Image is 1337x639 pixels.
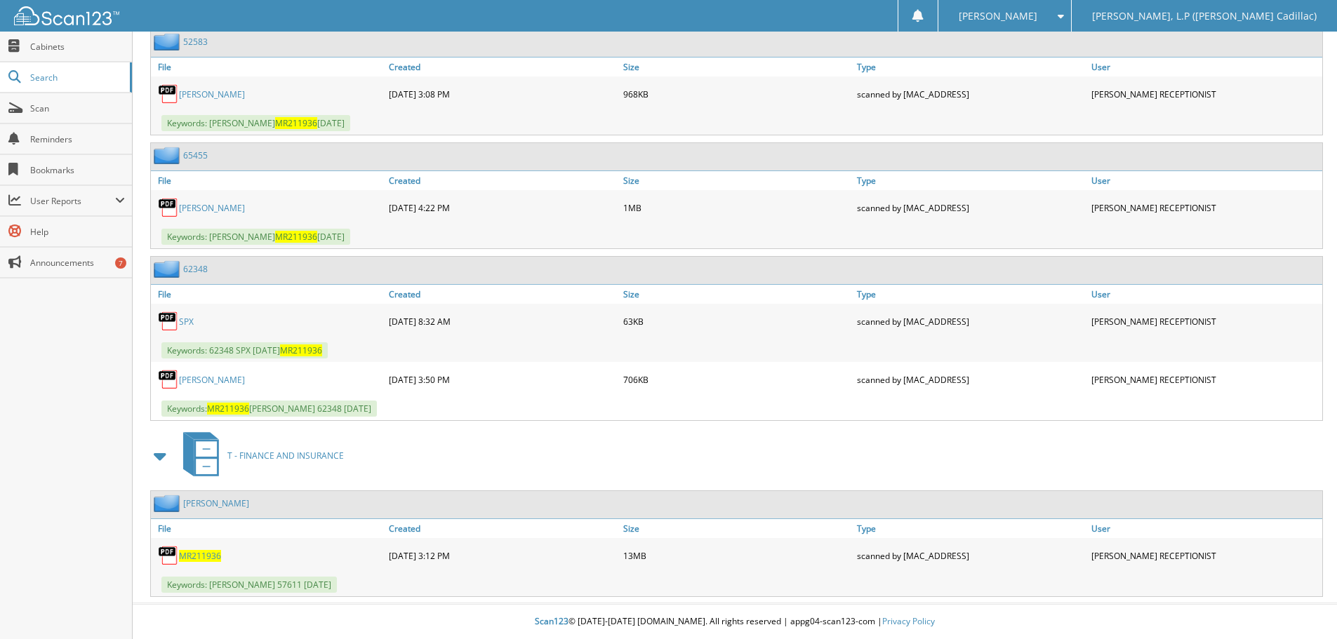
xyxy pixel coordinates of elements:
span: Help [30,226,125,238]
div: 706KB [620,365,854,394]
a: 62348 [183,263,208,275]
span: MR211936 [275,117,317,129]
img: folder2.png [154,33,183,51]
a: SPX [179,316,194,328]
a: Created [385,285,620,304]
div: [PERSON_NAME] RECEPTIONIST [1088,80,1322,108]
a: [PERSON_NAME] [179,88,245,100]
a: File [151,58,385,76]
a: Privacy Policy [882,615,935,627]
img: PDF.png [158,83,179,105]
div: © [DATE]-[DATE] [DOMAIN_NAME]. All rights reserved | appg04-scan123-com | [133,605,1337,639]
a: 65455 [183,149,208,161]
span: Announcements [30,257,125,269]
div: [DATE] 8:32 AM [385,307,620,335]
div: 968KB [620,80,854,108]
a: T - FINANCE AND INSURANCE [175,428,344,483]
div: 13MB [620,542,854,570]
div: [DATE] 4:22 PM [385,194,620,222]
img: scan123-logo-white.svg [14,6,119,25]
span: MR211936 [207,403,249,415]
a: File [151,519,385,538]
a: Created [385,519,620,538]
a: [PERSON_NAME] [183,497,249,509]
a: Size [620,519,854,538]
div: [PERSON_NAME] RECEPTIONIST [1088,542,1322,570]
div: 1MB [620,194,854,222]
div: [DATE] 3:12 PM [385,542,620,570]
span: Search [30,72,123,83]
a: [PERSON_NAME] [179,202,245,214]
a: Type [853,285,1088,304]
div: [PERSON_NAME] RECEPTIONIST [1088,365,1322,394]
div: [PERSON_NAME] RECEPTIONIST [1088,194,1322,222]
img: PDF.png [158,545,179,566]
div: scanned by [MAC_ADDRESS] [853,307,1088,335]
a: User [1088,58,1322,76]
div: scanned by [MAC_ADDRESS] [853,365,1088,394]
span: [PERSON_NAME], L.P ([PERSON_NAME] Cadillac) [1092,12,1317,20]
span: [PERSON_NAME] [959,12,1037,20]
span: Bookmarks [30,164,125,176]
div: scanned by [MAC_ADDRESS] [853,542,1088,570]
div: 63KB [620,307,854,335]
span: MR211936 [280,344,322,356]
span: Keywords: [PERSON_NAME] 62348 [DATE] [161,401,377,417]
span: Scan [30,102,125,114]
div: 7 [115,257,126,269]
a: Type [853,171,1088,190]
a: [PERSON_NAME] [179,374,245,386]
img: folder2.png [154,260,183,278]
iframe: Chat Widget [1267,572,1337,639]
span: MR211936 [275,231,317,243]
a: User [1088,519,1322,538]
a: User [1088,285,1322,304]
span: User Reports [30,195,115,207]
div: scanned by [MAC_ADDRESS] [853,194,1088,222]
a: File [151,285,385,304]
a: Created [385,171,620,190]
div: [DATE] 3:50 PM [385,365,620,394]
a: Size [620,58,854,76]
span: Keywords: 62348 SPX [DATE] [161,342,328,358]
a: Type [853,58,1088,76]
a: Size [620,171,854,190]
a: MR211936 [179,550,221,562]
img: PDF.png [158,197,179,218]
span: Keywords: [PERSON_NAME] 57611 [DATE] [161,577,337,593]
img: PDF.png [158,369,179,390]
span: Reminders [30,133,125,145]
span: Keywords: [PERSON_NAME] [DATE] [161,115,350,131]
span: Scan123 [535,615,568,627]
img: PDF.png [158,311,179,332]
a: Type [853,519,1088,538]
span: T - FINANCE AND INSURANCE [227,450,344,462]
div: scanned by [MAC_ADDRESS] [853,80,1088,108]
div: [PERSON_NAME] RECEPTIONIST [1088,307,1322,335]
a: 52583 [183,36,208,48]
a: Created [385,58,620,76]
a: Size [620,285,854,304]
a: User [1088,171,1322,190]
img: folder2.png [154,147,183,164]
a: File [151,171,385,190]
img: folder2.png [154,495,183,512]
div: [DATE] 3:08 PM [385,80,620,108]
span: Keywords: [PERSON_NAME] [DATE] [161,229,350,245]
span: Cabinets [30,41,125,53]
